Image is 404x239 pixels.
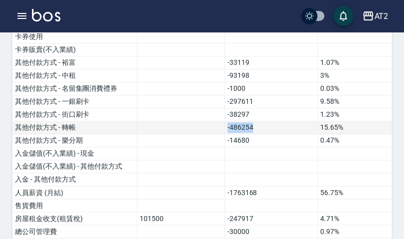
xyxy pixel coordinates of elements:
[12,30,137,43] td: 卡券使用
[224,212,317,225] td: -247917
[317,108,392,121] td: 1.23%
[12,121,137,134] td: 其他付款方式 - 轉帳
[12,225,137,238] td: 總公司管理費
[224,121,317,134] td: -486254
[317,212,392,225] td: 4.71%
[317,121,392,134] td: 15.65%
[317,186,392,199] td: 56.75%
[12,173,137,186] td: 入金 - 其他付款方式
[224,95,317,108] td: -297611
[224,69,317,82] td: -93198
[12,134,137,147] td: 其他付款方式 - 樂分期
[12,160,137,173] td: 入金儲值(不入業績) - 其他付款方式
[224,186,317,199] td: -1763168
[358,6,392,26] button: AT2
[12,95,137,108] td: 其他付款方式 - 一銀刷卡
[317,82,392,95] td: 0.03%
[224,108,317,121] td: -38297
[12,43,137,56] td: 卡券販賣(不入業績)
[12,212,137,225] td: 房屋租金收支(租賃稅)
[317,56,392,69] td: 1.07%
[12,82,137,95] td: 其他付款方式 - 名留集團消費禮券
[12,186,137,199] td: 人員薪資 (月結)
[317,69,392,82] td: 3%
[317,225,392,238] td: 0.97%
[12,199,137,212] td: 售貨費用
[333,6,353,26] button: save
[12,147,137,160] td: 入金儲值(不入業績) - 現金
[137,212,225,225] td: 101500
[32,9,60,21] img: Logo
[12,56,137,69] td: 其他付款方式 - 裕富
[12,108,137,121] td: 其他付款方式 - 街口刷卡
[224,225,317,238] td: -30000
[224,56,317,69] td: -33119
[224,82,317,95] td: -1000
[224,134,317,147] td: -14680
[317,95,392,108] td: 9.58%
[12,69,137,82] td: 其他付款方式 - 中租
[317,134,392,147] td: 0.47%
[374,10,388,22] div: AT2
